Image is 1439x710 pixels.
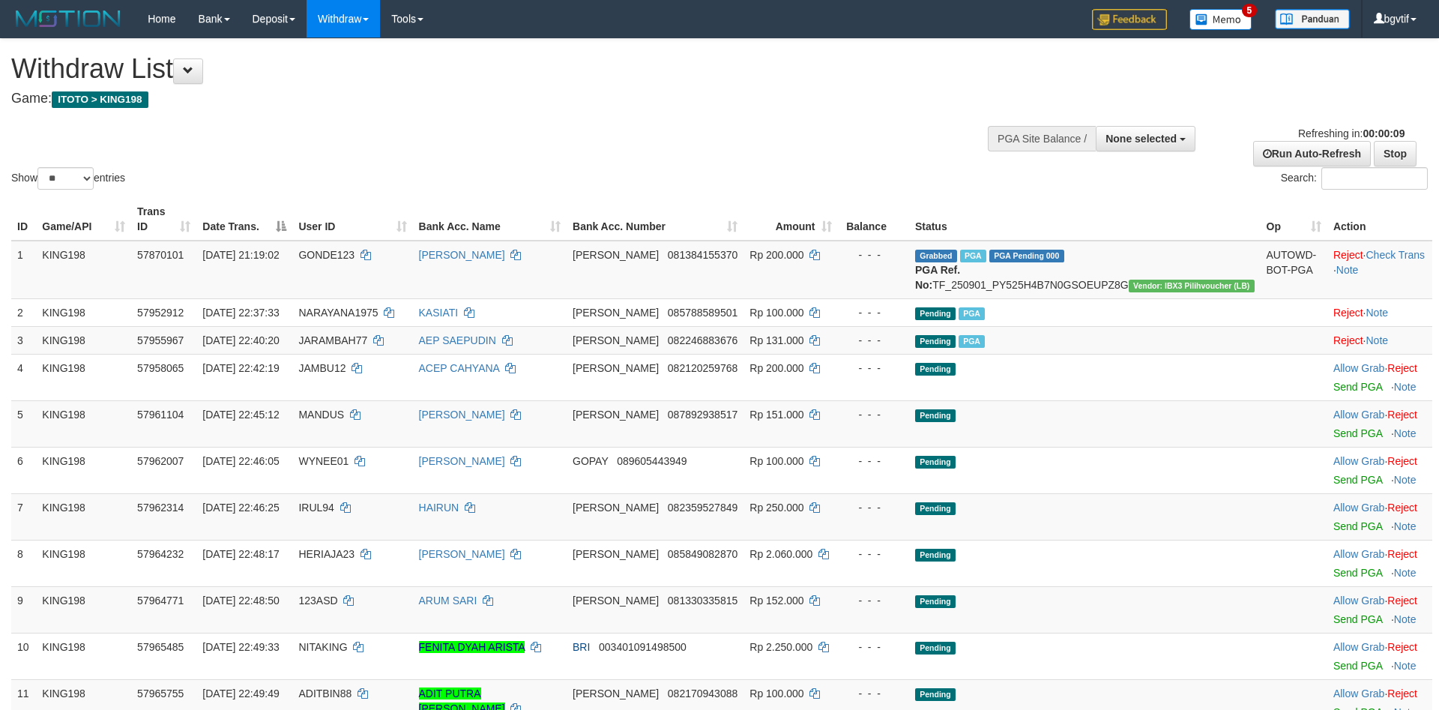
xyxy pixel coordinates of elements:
span: Vendor URL: https://dashboard.q2checkout.com/secure [1129,280,1255,292]
span: NARAYANA1975 [298,307,378,319]
div: - - - [844,686,903,701]
a: FENITA DYAH ARISTA [419,641,525,653]
span: Pending [915,595,956,608]
label: Show entries [11,167,125,190]
span: 57962314 [137,502,184,514]
span: · [1333,688,1387,700]
a: Note [1336,264,1359,276]
div: - - - [844,407,903,422]
span: Pending [915,456,956,469]
a: Reject [1387,595,1417,607]
span: Copy 085788589501 to clipboard [668,307,737,319]
span: · [1333,548,1387,560]
span: NITAKING [298,641,347,653]
span: [DATE] 22:40:20 [202,334,279,346]
a: Note [1394,427,1417,439]
span: 5 [1242,4,1258,17]
a: ACEP CAHYANA [419,362,500,374]
span: Copy 081384155370 to clipboard [668,249,737,261]
span: Pending [915,363,956,376]
span: 57961104 [137,409,184,421]
td: 8 [11,540,36,586]
span: [DATE] 21:19:02 [202,249,279,261]
span: Pending [915,642,956,655]
a: Allow Grab [1333,688,1384,700]
span: WYNEE01 [298,455,349,467]
a: Send PGA [1333,427,1382,439]
span: Rp 2.250.000 [749,641,812,653]
td: 1 [11,241,36,299]
a: [PERSON_NAME] [419,455,505,467]
span: BRI [573,641,590,653]
span: 57964771 [137,595,184,607]
span: Copy 087892938517 to clipboard [668,409,737,421]
td: · [1327,493,1432,540]
span: · [1333,362,1387,374]
span: Copy 082359527849 to clipboard [668,502,737,514]
td: 4 [11,354,36,400]
span: Rp 200.000 [749,362,803,374]
th: ID [11,198,36,241]
span: [PERSON_NAME] [573,688,659,700]
span: 123ASD [298,595,337,607]
select: Showentries [37,167,94,190]
span: MANDUS [298,409,344,421]
span: JAMBU12 [298,362,346,374]
a: ARUM SARI [419,595,477,607]
span: [DATE] 22:49:49 [202,688,279,700]
strong: 00:00:09 [1363,127,1405,139]
span: 57965755 [137,688,184,700]
a: Reject [1387,502,1417,514]
span: [DATE] 22:46:25 [202,502,279,514]
td: KING198 [36,540,131,586]
span: · [1333,455,1387,467]
span: 57870101 [137,249,184,261]
td: KING198 [36,493,131,540]
a: Note [1394,474,1417,486]
span: [DATE] 22:48:50 [202,595,279,607]
a: [PERSON_NAME] [419,249,505,261]
td: 7 [11,493,36,540]
span: [DATE] 22:49:33 [202,641,279,653]
td: · [1327,447,1432,493]
td: KING198 [36,633,131,679]
a: [PERSON_NAME] [419,409,505,421]
a: Reject [1333,249,1363,261]
a: AEP SAEPUDIN [419,334,496,346]
span: [PERSON_NAME] [573,307,659,319]
a: Reject [1387,641,1417,653]
td: KING198 [36,298,131,326]
td: · [1327,540,1432,586]
span: [DATE] 22:37:33 [202,307,279,319]
span: Rp 100.000 [749,455,803,467]
span: 57952912 [137,307,184,319]
span: Pending [915,502,956,515]
a: Allow Grab [1333,548,1384,560]
a: Reject [1387,362,1417,374]
span: Rp 131.000 [749,334,803,346]
td: · [1327,326,1432,354]
b: PGA Ref. No: [915,264,960,291]
span: [PERSON_NAME] [573,334,659,346]
span: IRUL94 [298,502,334,514]
span: [PERSON_NAME] [573,502,659,514]
a: Run Auto-Refresh [1253,141,1371,166]
a: Note [1394,613,1417,625]
td: 10 [11,633,36,679]
td: KING198 [36,400,131,447]
a: Allow Grab [1333,641,1384,653]
span: · [1333,595,1387,607]
h4: Game: [11,91,944,106]
span: Rp 250.000 [749,502,803,514]
a: Send PGA [1333,474,1382,486]
input: Search: [1321,167,1428,190]
span: · [1333,502,1387,514]
th: User ID: activate to sort column ascending [292,198,412,241]
a: Reject [1333,307,1363,319]
td: · [1327,298,1432,326]
a: [PERSON_NAME] [419,548,505,560]
div: - - - [844,333,903,348]
span: [PERSON_NAME] [573,362,659,374]
td: 9 [11,586,36,633]
span: Copy 085849082870 to clipboard [668,548,737,560]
